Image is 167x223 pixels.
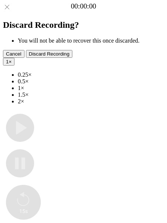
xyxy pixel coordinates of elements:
li: 0.25× [18,71,164,78]
button: 1× [3,58,14,66]
li: 0.5× [18,78,164,85]
span: 1 [6,59,9,64]
h2: Discard Recording? [3,20,164,30]
button: Cancel [3,50,24,58]
li: 2× [18,98,164,105]
li: 1.5× [18,91,164,98]
li: You will not be able to recover this once discarded. [18,37,164,44]
button: Discard Recording [26,50,73,58]
a: 00:00:00 [71,2,96,10]
li: 1× [18,85,164,91]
